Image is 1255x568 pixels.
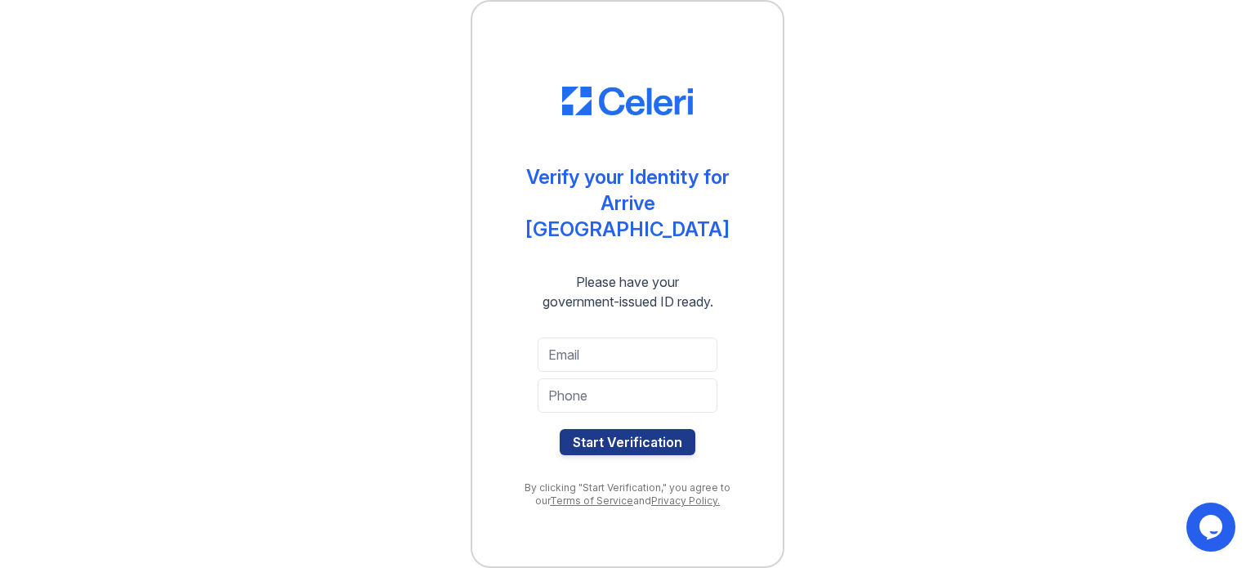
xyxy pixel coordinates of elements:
iframe: chat widget [1186,503,1239,552]
div: Please have your government-issued ID ready. [513,272,743,311]
div: Verify your Identity for Arrive [GEOGRAPHIC_DATA] [505,164,750,243]
img: CE_Logo_Blue-a8612792a0a2168367f1c8372b55b34899dd931a85d93a1a3d3e32e68fde9ad4.png [562,87,693,116]
button: Start Verification [560,429,695,455]
a: Privacy Policy. [651,494,720,507]
input: Email [538,338,717,372]
div: By clicking "Start Verification," you agree to our and [505,481,750,508]
a: Terms of Service [550,494,633,507]
input: Phone [538,378,717,413]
